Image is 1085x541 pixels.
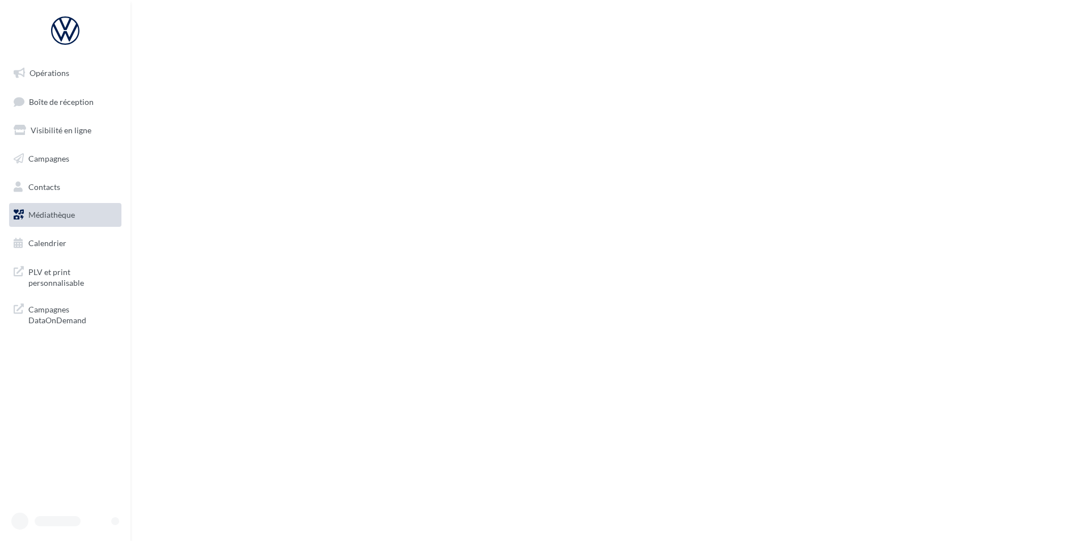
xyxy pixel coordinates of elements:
a: Médiathèque [7,203,124,227]
span: Campagnes DataOnDemand [28,302,117,326]
span: Calendrier [28,238,66,248]
span: Contacts [28,181,60,191]
a: Campagnes DataOnDemand [7,297,124,331]
span: Opérations [30,68,69,78]
a: Boîte de réception [7,90,124,114]
span: Visibilité en ligne [31,125,91,135]
span: Campagnes [28,154,69,163]
span: Boîte de réception [29,96,94,106]
a: Visibilité en ligne [7,119,124,142]
a: Opérations [7,61,124,85]
a: Calendrier [7,231,124,255]
span: PLV et print personnalisable [28,264,117,289]
span: Médiathèque [28,210,75,219]
a: Contacts [7,175,124,199]
a: Campagnes [7,147,124,171]
a: PLV et print personnalisable [7,260,124,293]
